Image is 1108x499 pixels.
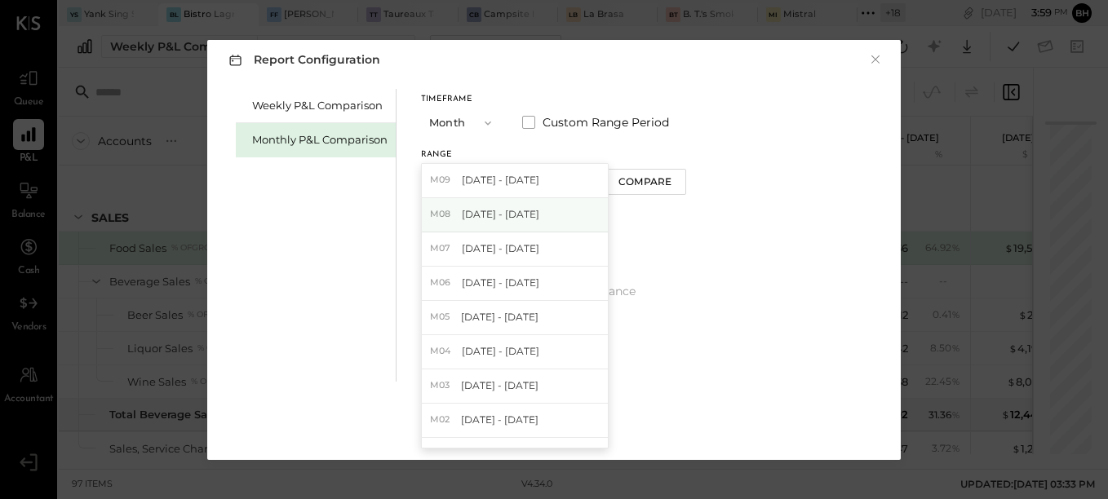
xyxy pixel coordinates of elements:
div: Weekly P&L Comparison [252,98,388,113]
span: M07 [430,242,455,255]
span: [DATE] - [DATE] [462,276,539,289]
span: [DATE] - [DATE] [462,173,539,187]
span: M09 [430,174,455,187]
div: Timeframe [421,95,503,104]
button: Compare [605,169,686,195]
span: [DATE] - [DATE] [461,310,538,324]
span: [DATE] - [DATE] [462,241,539,255]
span: M04 [430,345,455,358]
span: M05 [430,311,454,324]
span: M08 [430,208,455,221]
h3: Report Configuration [225,50,380,70]
button: Month [421,108,503,138]
div: Monthly P&L Comparison [252,132,388,148]
div: Range [421,151,593,159]
span: [DATE] - [DATE] [459,447,537,461]
span: [DATE] - [DATE] [462,344,539,358]
button: × [868,51,883,68]
span: [DATE] - [DATE] [461,378,538,392]
span: M02 [430,413,454,426]
span: [DATE] - [DATE] [461,413,538,426]
span: [DATE] - [DATE] [462,207,539,221]
span: M06 [430,276,455,289]
span: M03 [430,379,454,392]
span: Custom Range Period [543,114,669,130]
div: Compare [618,174,671,188]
